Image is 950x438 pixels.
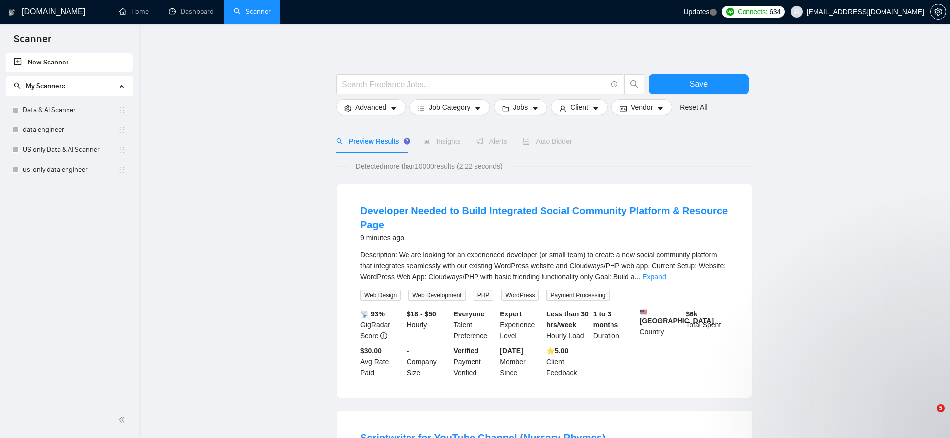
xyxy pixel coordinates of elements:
span: Updates [683,8,709,16]
span: bars [418,105,425,112]
a: Data & AI Scanner [23,100,118,120]
b: $ 6k [686,310,697,318]
span: Web Development [408,290,466,301]
span: search [625,80,644,89]
a: setting [930,8,946,16]
a: New Scanner [14,53,125,72]
span: Client [570,102,588,113]
li: data engineer [6,120,133,140]
div: Duration [591,309,638,341]
button: settingAdvancedcaret-down [336,99,406,115]
span: Web Design [360,290,401,301]
a: searchScanner [234,7,271,16]
div: Talent Preference [452,309,498,341]
button: setting [930,4,946,20]
img: logo [8,4,15,20]
span: caret-down [657,105,664,112]
span: notification [476,138,483,145]
span: info-circle [611,81,618,88]
button: Save [649,74,749,94]
span: area-chart [423,138,430,145]
button: userClientcaret-down [551,99,608,115]
b: 1 to 3 months [593,310,618,329]
span: Vendor [631,102,653,113]
span: Auto Bidder [523,137,572,145]
span: robot [523,138,530,145]
span: folder [502,105,509,112]
a: Expand [642,273,666,281]
div: Tooltip anchor [403,137,411,146]
a: us-only data engineer [23,160,118,180]
span: caret-down [532,105,539,112]
span: Advanced [355,102,386,113]
b: Less than 30 hrs/week [546,310,589,329]
span: Alerts [476,137,507,145]
span: My Scanners [14,82,65,90]
img: 🇺🇸 [640,309,647,315]
span: Save [690,78,708,90]
b: $18 - $50 [407,310,436,318]
span: My Scanners [26,82,65,90]
a: dashboardDashboard [169,7,214,16]
b: ⭐️ 5.00 [546,347,568,355]
span: caret-down [592,105,599,112]
div: Total Spent [684,309,731,341]
div: GigRadar Score [358,309,405,341]
span: Scanner [6,32,59,53]
a: Reset All [680,102,707,113]
span: 634 [769,6,780,17]
span: PHP [474,290,494,301]
div: 9 minutes ago [360,232,729,244]
span: holder [118,146,126,154]
div: Hourly [405,309,452,341]
b: [GEOGRAPHIC_DATA] [640,309,714,325]
span: Description: We are looking for an experienced developer (or small team) to create a new social c... [360,251,726,281]
div: Payment Verified [452,345,498,378]
span: Job Category [429,102,470,113]
span: 5 [937,404,945,412]
div: Description: We are looking for an experienced developer (or small team) to create a new social c... [360,250,729,282]
span: double-left [118,415,128,425]
button: search [624,74,644,94]
li: New Scanner [6,53,133,72]
button: idcardVendorcaret-down [611,99,672,115]
span: Connects: [738,6,767,17]
span: holder [118,106,126,114]
button: barsJob Categorycaret-down [409,99,489,115]
div: Client Feedback [544,345,591,378]
a: US only Data & AI Scanner [23,140,118,160]
div: Avg Rate Paid [358,345,405,378]
div: Hourly Load [544,309,591,341]
a: Developer Needed to Build Integrated Social Community Platform & Resource Page [360,205,728,230]
b: Everyone [454,310,485,318]
b: [DATE] [500,347,523,355]
span: user [559,105,566,112]
span: setting [344,105,351,112]
span: search [14,82,21,89]
li: Data & AI Scanner [6,100,133,120]
span: caret-down [475,105,481,112]
b: 📡 93% [360,310,385,318]
span: search [336,138,343,145]
span: Jobs [513,102,528,113]
span: holder [118,166,126,174]
span: WordPress [501,290,539,301]
li: US only Data & AI Scanner [6,140,133,160]
span: Detected more than 10000 results (2.22 seconds) [349,161,510,172]
li: us-only data engineer [6,160,133,180]
b: - [407,347,409,355]
span: info-circle [380,332,387,339]
div: Company Size [405,345,452,378]
a: homeHome [119,7,149,16]
a: data engineer [23,120,118,140]
b: Expert [500,310,522,318]
b: $30.00 [360,347,382,355]
span: Preview Results [336,137,407,145]
span: caret-down [390,105,397,112]
div: Member Since [498,345,544,378]
span: Insights [423,137,460,145]
button: folderJobscaret-down [494,99,547,115]
iframe: Intercom live chat [916,404,940,428]
input: Search Freelance Jobs... [342,78,607,91]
